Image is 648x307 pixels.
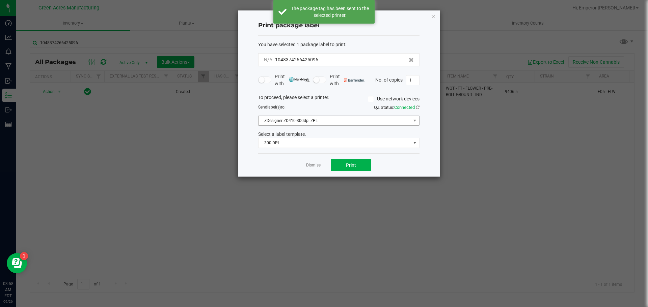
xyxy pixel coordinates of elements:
span: 300 DPI [259,138,411,148]
span: Print [346,162,356,168]
span: label(s) [267,105,281,110]
span: N/A [264,57,272,62]
div: The package tag has been sent to the selected printer. [290,5,370,19]
span: Send to: [258,105,286,110]
button: Print [331,159,371,171]
img: bartender.png [344,79,364,82]
label: Use network devices [368,95,420,102]
div: Select a label template. [253,131,425,138]
span: You have selected 1 package label to print [258,42,345,47]
span: QZ Status: [374,105,420,110]
span: ZDesigner ZD410-300dpi ZPL [259,116,411,125]
span: 1048374266425096 [275,57,318,62]
a: Dismiss [306,162,321,168]
h4: Print package label [258,21,420,30]
img: mark_magic_cybra.png [289,77,309,82]
span: Connected [394,105,415,110]
div: : [258,41,420,48]
span: Print with [275,73,309,87]
iframe: Resource center [7,253,27,273]
span: Print with [330,73,364,87]
span: No. of copies [375,77,403,82]
iframe: Resource center unread badge [20,252,28,260]
div: To proceed, please select a printer. [253,94,425,104]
